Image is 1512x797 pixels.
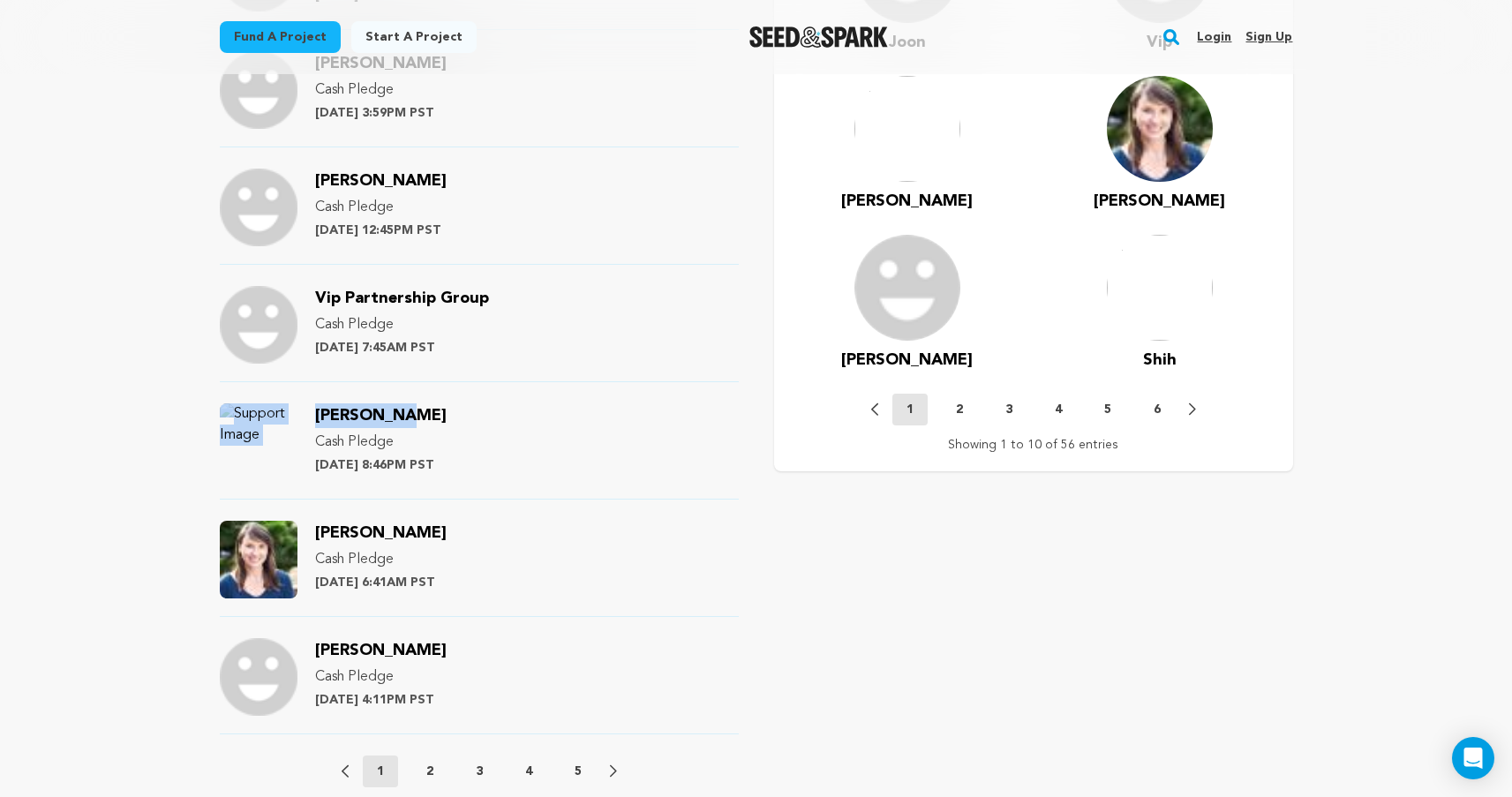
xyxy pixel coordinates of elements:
img: Support Image [220,169,297,246]
a: [PERSON_NAME] [841,348,973,372]
p: Cash Pledge [315,197,447,218]
span: [PERSON_NAME] [315,173,447,189]
img: Emily.jpg [1107,76,1213,182]
span: [PERSON_NAME] [1094,193,1225,209]
a: Sign up [1245,23,1292,51]
div: Open Intercom Messenger [1452,737,1494,779]
p: Cash Pledge [315,549,447,570]
a: [PERSON_NAME] [315,175,447,189]
img: Support Image [220,286,297,364]
button: 2 [412,763,448,780]
span: [PERSON_NAME] [841,352,973,368]
span: [PERSON_NAME] [315,408,447,424]
img: Seed&Spark Logo Dark Mode [749,26,888,48]
a: [PERSON_NAME] [315,410,447,424]
p: 4 [1055,401,1062,418]
a: [PERSON_NAME] [1094,189,1225,214]
p: 5 [1104,401,1111,418]
p: [DATE] 8:46PM PST [315,456,447,474]
a: [PERSON_NAME] [315,527,447,541]
a: Shih [1143,348,1177,372]
p: Cash Pledge [315,666,447,688]
p: Cash Pledge [315,432,447,453]
img: ACg8ocJN6scgYLb0NWRv_8lvq7sXfxodidtXNRjFsla52q-o76WWfw=s96-c [854,76,960,182]
p: [DATE] 3:59PM PST [315,104,447,122]
button: 4 [1041,401,1076,418]
a: Fund a project [220,21,341,53]
p: 3 [1005,401,1012,418]
img: Support Image [220,51,297,129]
p: 4 [525,763,532,780]
a: Seed&Spark Homepage [749,26,888,48]
img: user.png [854,235,960,341]
button: 1 [892,394,928,425]
p: 1 [377,763,384,780]
button: 4 [511,763,546,780]
p: 2 [956,401,963,418]
img: ACg8ocLBSuntqzJKMdR0ZrqgzJCm0fhnVCC3aXbFpIO15RpCzF-B6AUudA=s96-c [1107,235,1213,341]
p: 3 [476,763,483,780]
button: 5 [1090,401,1125,418]
img: Support Image [220,521,297,598]
p: 2 [426,763,433,780]
button: 3 [462,763,497,780]
p: 5 [575,763,582,780]
img: Support Image [220,638,297,716]
span: [PERSON_NAME] [841,193,973,209]
p: 6 [1154,401,1161,418]
span: Shih [1143,352,1177,368]
p: 1 [906,401,914,418]
a: Vip Partnership Group [315,292,489,306]
p: [DATE] 4:11PM PST [315,691,447,709]
p: Showing 1 to 10 of 56 entries [948,436,1118,454]
span: [PERSON_NAME] [315,643,447,658]
button: 3 [991,401,1027,418]
button: 6 [1140,401,1175,418]
a: Login [1197,23,1231,51]
a: [PERSON_NAME] [315,644,447,658]
span: [PERSON_NAME] [315,525,447,541]
p: [DATE] 12:45PM PST [315,222,447,239]
button: 1 [363,756,398,787]
button: 5 [560,763,596,780]
p: Cash Pledge [315,314,489,335]
img: Support Image [220,403,297,481]
p: Cash Pledge [315,79,447,101]
span: Vip Partnership Group [315,290,489,306]
p: [DATE] 6:41AM PST [315,574,447,591]
button: 2 [942,401,977,418]
a: [PERSON_NAME] [841,189,973,214]
a: Start a project [351,21,477,53]
p: [DATE] 7:45AM PST [315,339,489,357]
